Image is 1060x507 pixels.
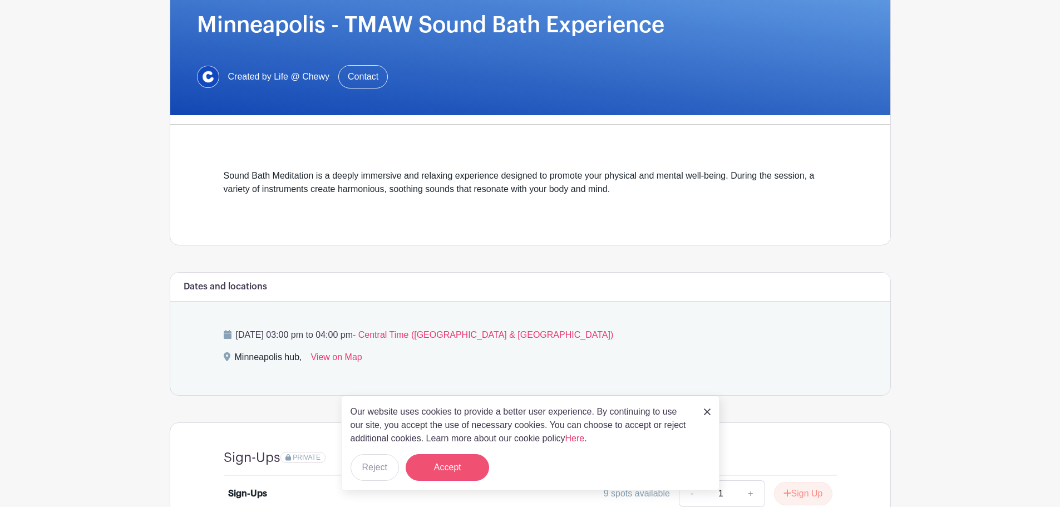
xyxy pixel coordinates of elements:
span: PRIVATE [293,454,321,461]
img: close_button-5f87c8562297e5c2d7936805f587ecaba9071eb48480494691a3f1689db116b3.svg [704,408,711,415]
a: + [737,480,765,507]
p: Our website uses cookies to provide a better user experience. By continuing to use our site, you ... [351,405,692,445]
a: View on Map [310,351,362,368]
a: Contact [338,65,388,88]
div: Sign-Ups [228,487,267,500]
p: [DATE] 03:00 pm to 04:00 pm [224,328,837,342]
div: Minneapolis hub, [235,351,302,368]
a: - [679,480,704,507]
img: 1629734264472.jfif [197,66,219,88]
h6: Dates and locations [184,282,267,292]
button: Reject [351,454,399,481]
h1: Minneapolis - TMAW Sound Bath Experience [197,12,864,38]
button: Sign Up [774,482,832,505]
span: - Central Time ([GEOGRAPHIC_DATA] & [GEOGRAPHIC_DATA]) [353,330,613,339]
button: Accept [406,454,489,481]
span: Created by Life @ Chewy [228,70,330,83]
a: Here [565,434,585,443]
h4: Sign-Ups [224,450,280,466]
div: Sound Bath Meditation is a deeply immersive and relaxing experience designed to promote your phys... [224,169,837,209]
div: 9 spots available [604,487,670,500]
